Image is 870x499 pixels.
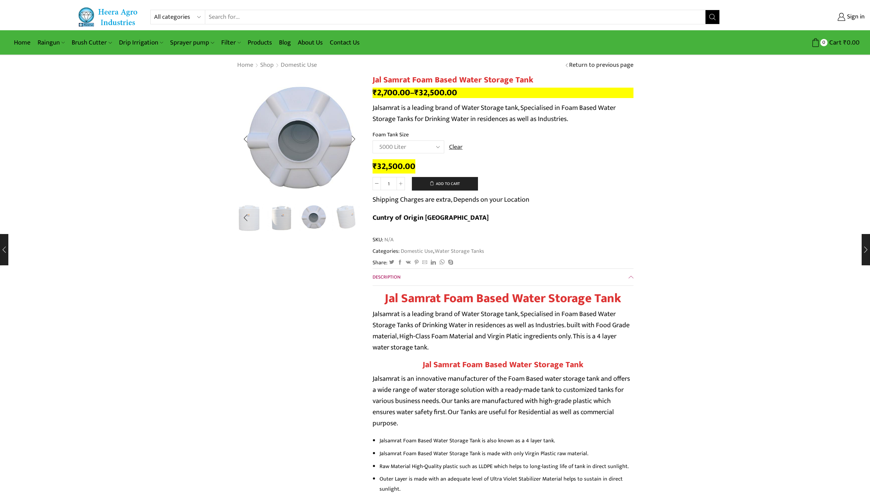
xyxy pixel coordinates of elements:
div: Previous slide [237,131,254,148]
a: Water Storage Tanks [434,247,484,256]
bdi: 0.00 [843,37,860,48]
a: About Us [294,34,326,51]
span: ₹ [373,159,377,174]
a: 0 Cart ₹0.00 [727,36,860,49]
a: Home [10,34,34,51]
span: SKU: [373,236,633,244]
p: Shipping Charges are extra, Depends on your Location [373,194,529,205]
a: Sprayer pump [167,34,217,51]
li: Raw Material High-Quality plastic such as LLDPE which helps to long-lasting life of tank in direc... [380,461,633,472]
li: Outer Layer is made with an adequate level of Ultra Violet Stabilizer Material helps to sustain i... [380,474,633,494]
a: WhatsApp Image 2020-09-17 at 2.57.05 PM [235,204,264,233]
span: Description [373,273,400,281]
span: ₹ [414,86,419,100]
li: 4 / 5 [300,204,328,232]
h1: Jal Samrat Foam Based Water Storage Tank [373,291,633,306]
span: 0 [820,39,828,46]
span: Cart [828,38,841,47]
span: N/A [383,236,393,244]
a: WhatsApp Image 2020-09-17 at 2.57.10 PM (1) [300,203,328,232]
a: Clear options [449,143,463,152]
span: Categories: , [373,247,484,255]
span: Sign in [845,13,865,22]
button: Add to cart [412,177,478,191]
p: Jalsamrat is a leading brand of Water Storage tank, Specialised in Foam Based Water Storage Tanks... [373,308,633,353]
a: Drip Irrigation [115,34,167,51]
a: WhatsApp Image 2020-09-17 at 2.57.08 PM [267,204,296,233]
a: Products [244,34,276,51]
a: Domestic Use [280,61,317,70]
a: Raingun [34,34,68,51]
a: Shop [260,61,274,70]
bdi: 32,500.00 [373,159,415,174]
p: Jalsamrat is a leading brand of Water Storage tank, Specialised in Foam Based Water Storage Tanks... [373,102,633,124]
a: Sign in [730,11,865,23]
a: Filter [218,34,244,51]
li: 5 / 5 [332,204,360,232]
li: 2 / 5 [235,204,264,232]
div: Next slide [345,131,362,148]
button: Search button [705,10,719,24]
p: – [373,88,633,98]
a: Blog [276,34,294,51]
span: ₹ [843,37,847,48]
li: Jalsamrat Foam Based Water Storage Tank is also known as a 4 layer tank. [380,436,633,446]
b: Cuntry of Origin [GEOGRAPHIC_DATA] [373,212,489,224]
input: Search for... [205,10,705,24]
a: Description [373,269,633,285]
span: ₹ [373,86,377,100]
bdi: 32,500.00 [414,86,457,100]
h1: Jal Samrat Foam Based Water Storage Tank [373,75,633,85]
li: Jalsamrat Foam Based Water Storage Tank is made with only Virgin Plastic raw material. [380,449,633,459]
span: Share: [373,259,388,267]
input: Product quantity [381,177,397,190]
a: Home [237,61,254,70]
h2: Jal Samrat Foam Based Water Storage Tank [373,360,633,370]
nav: Breadcrumb [237,61,317,70]
p: Jalsamrat is an innovative manufacturer of the Foam Based water storage tank and offers a wide ra... [373,373,633,429]
div: 4 / 5 [237,75,362,200]
label: Foam Tank Size [373,131,409,139]
a: Return to previous page [569,61,633,70]
bdi: 2,700.00 [373,86,410,100]
a: Domestic Use [400,247,433,256]
div: Previous slide [237,209,254,226]
a: WhatsApp Image 2020-09-17 at 2.57.11 PM [332,203,360,232]
a: Contact Us [326,34,363,51]
a: Brush Cutter [68,34,115,51]
li: 3 / 5 [267,204,296,232]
